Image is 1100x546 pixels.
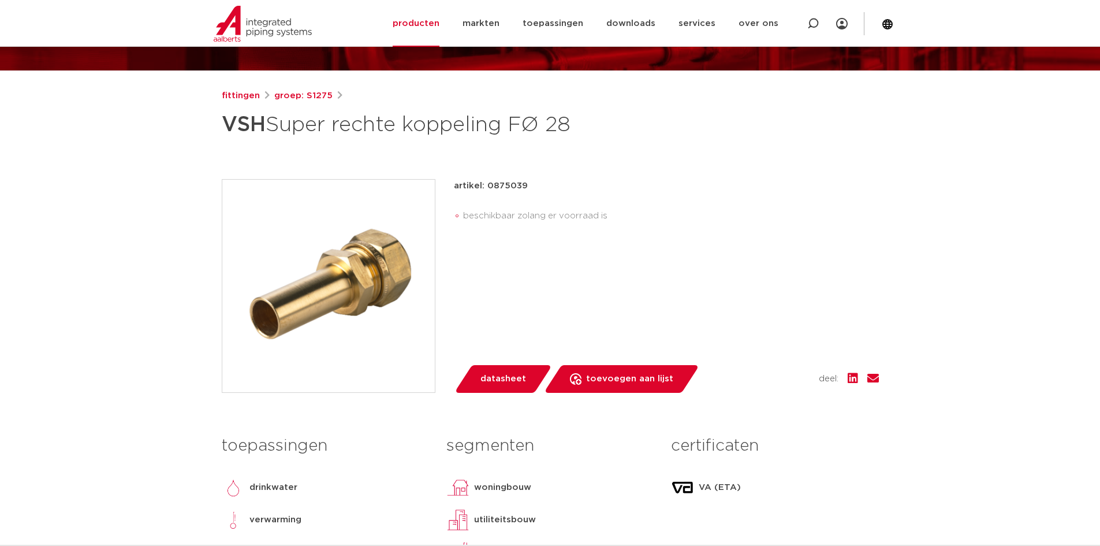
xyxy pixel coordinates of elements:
p: utiliteitsbouw [474,513,536,527]
a: datasheet [454,365,552,393]
img: verwarming [222,508,245,532]
img: utiliteitsbouw [446,508,469,532]
img: VA (ETA) [671,476,694,499]
span: deel: [819,372,838,386]
p: artikel: 0875039 [454,179,528,193]
li: beschikbaar zolang er voorraad is [463,207,879,225]
h3: certificaten [671,434,878,458]
strong: VSH [222,114,266,135]
img: Product Image for VSH Super rechte koppeling FØ 28 [222,180,435,392]
p: drinkwater [249,481,297,495]
h1: Super rechte koppeling FØ 28 [222,107,655,142]
p: verwarming [249,513,301,527]
span: toevoegen aan lijst [586,370,673,388]
h3: segmenten [446,434,654,458]
a: fittingen [222,89,260,103]
span: datasheet [480,370,526,388]
p: VA (ETA) [699,481,741,495]
img: drinkwater [222,476,245,499]
h3: toepassingen [222,434,429,458]
a: groep: S1275 [274,89,333,103]
p: woningbouw [474,481,531,495]
img: woningbouw [446,476,469,499]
